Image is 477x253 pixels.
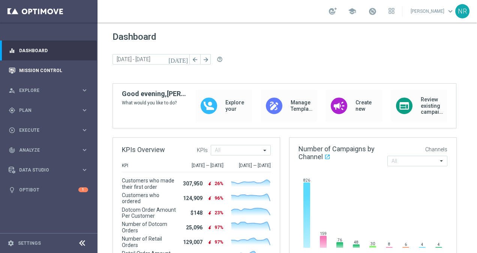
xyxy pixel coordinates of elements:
[9,127,81,134] div: Execute
[81,87,88,94] i: keyboard_arrow_right
[19,41,88,60] a: Dashboard
[81,166,88,173] i: keyboard_arrow_right
[8,107,88,113] button: gps_fixed Plan keyboard_arrow_right
[8,167,88,173] button: Data Studio keyboard_arrow_right
[8,68,88,74] button: Mission Control
[78,187,88,192] div: 1
[19,168,81,172] span: Data Studio
[455,4,469,18] div: NR
[8,127,88,133] button: play_circle_outline Execute keyboard_arrow_right
[348,7,356,15] span: school
[9,87,15,94] i: person_search
[81,107,88,114] i: keyboard_arrow_right
[19,180,78,200] a: Optibot
[8,48,88,54] button: equalizer Dashboard
[19,148,81,152] span: Analyze
[9,60,88,80] div: Mission Control
[8,87,88,93] button: person_search Explore keyboard_arrow_right
[9,87,81,94] div: Explore
[8,187,88,193] button: lightbulb Optibot 1
[19,108,81,113] span: Plan
[81,146,88,154] i: keyboard_arrow_right
[9,187,15,193] i: lightbulb
[9,147,81,154] div: Analyze
[81,127,88,134] i: keyboard_arrow_right
[410,6,455,17] a: [PERSON_NAME]keyboard_arrow_down
[446,7,454,15] span: keyboard_arrow_down
[19,128,81,133] span: Execute
[9,47,15,54] i: equalizer
[9,107,81,114] div: Plan
[9,41,88,60] div: Dashboard
[19,60,88,80] a: Mission Control
[9,180,88,200] div: Optibot
[18,241,41,245] a: Settings
[7,240,14,247] i: settings
[19,88,81,93] span: Explore
[9,167,81,173] div: Data Studio
[9,147,15,154] i: track_changes
[8,147,88,153] button: track_changes Analyze keyboard_arrow_right
[9,127,15,134] i: play_circle_outline
[9,107,15,114] i: gps_fixed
